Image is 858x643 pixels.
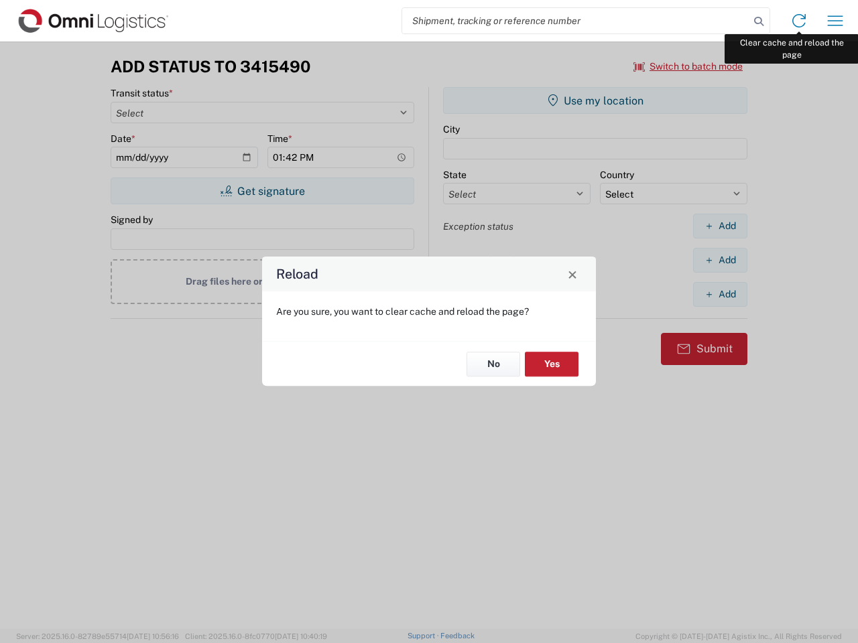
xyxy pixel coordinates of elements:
p: Are you sure, you want to clear cache and reload the page? [276,305,582,317]
button: Close [563,265,582,283]
button: Yes [525,352,578,376]
button: No [467,352,520,376]
input: Shipment, tracking or reference number [402,8,749,33]
h4: Reload [276,265,318,284]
